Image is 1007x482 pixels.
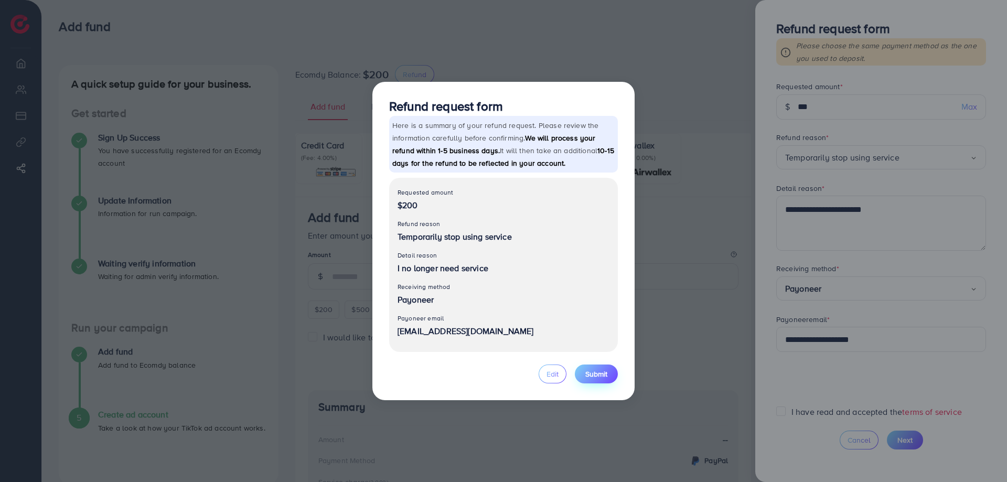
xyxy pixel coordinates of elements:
[398,186,609,199] p: Requested amount
[539,365,566,383] button: Edit
[389,116,618,173] p: Here is a summary of your refund request. Please review the information carefully before confirmi...
[398,199,609,211] p: $200
[575,365,618,383] button: Submit
[392,133,596,156] span: We will process your refund within 1-5 business days.
[962,435,999,474] iframe: Chat
[398,325,609,337] p: [EMAIL_ADDRESS][DOMAIN_NAME]
[398,218,609,230] p: Refund reason
[398,312,609,325] p: Payoneer email
[547,369,559,379] span: Edit
[398,249,609,262] p: Detail reason
[398,293,609,306] p: Payoneer
[398,230,609,243] p: Temporarily stop using service
[389,99,618,114] h3: Refund request form
[585,369,607,379] span: Submit
[398,281,609,293] p: Receiving method
[398,262,609,274] p: I no longer need service
[392,145,614,168] span: 10-15 days for the refund to be reflected in your account.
